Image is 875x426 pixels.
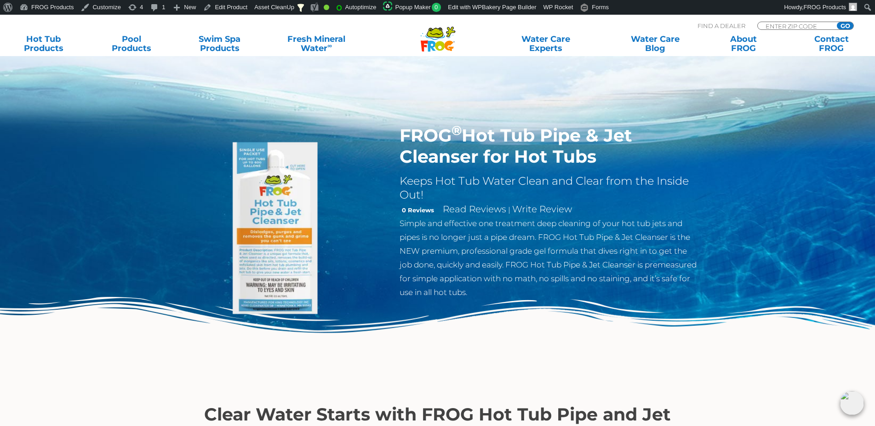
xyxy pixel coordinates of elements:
img: openIcon [840,391,864,415]
a: ContactFROG [797,34,866,53]
a: Fresh MineralWater∞ [274,34,359,53]
span: FROG Products [804,4,846,11]
strong: 0 Reviews [402,206,434,214]
a: Read Reviews [443,204,506,215]
a: Water CareBlog [621,34,690,53]
img: Hot-Tub-Pipe-Jet-Cleanser-Singular-Packet_500x500.webp [176,125,386,335]
p: Find A Dealer [698,22,745,30]
input: GO [837,22,853,29]
a: PoolProducts [97,34,166,53]
a: Swim SpaProducts [185,34,254,53]
input: Zip Code Form [765,22,827,30]
a: Hot TubProducts [9,34,78,53]
h2: Keeps Hot Tub Water Clean and Clear from the Inside Out! [400,174,700,202]
span: | [508,205,510,214]
sup: ∞ [327,42,332,49]
h1: FROG Hot Tub Pipe & Jet Cleanser for Hot Tubs [400,125,700,167]
sup: ® [452,122,462,138]
a: Water CareExperts [490,34,601,53]
p: Simple and effective one treatment deep cleaning of your hot tub jets and pipes is no longer just... [400,216,700,299]
a: Write Review [512,204,572,215]
a: AboutFROG [709,34,778,53]
span: 0 [432,3,441,12]
div: Good [324,5,329,10]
